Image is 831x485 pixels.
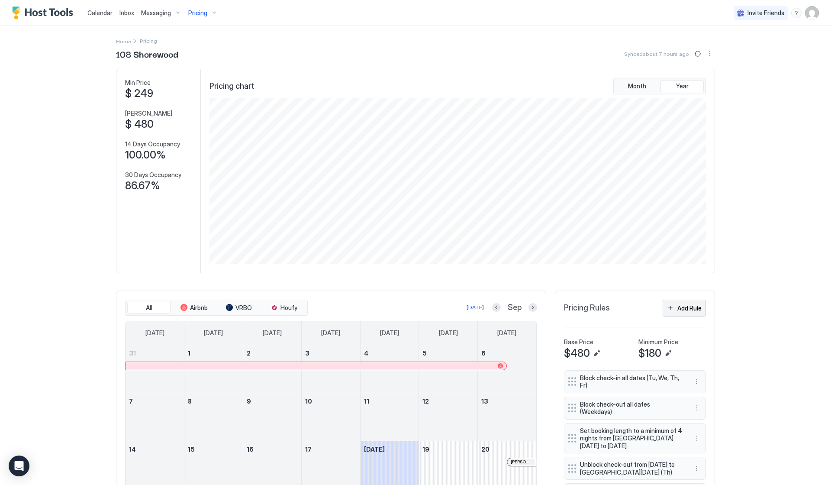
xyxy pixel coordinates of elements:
span: Sep [508,303,522,313]
span: [DATE] [263,329,282,337]
button: More options [705,48,715,59]
span: 3 [305,349,309,357]
span: 31 [129,349,136,357]
a: September 3, 2025 [302,345,360,361]
span: 11 [364,398,369,405]
span: 9 [247,398,251,405]
a: Saturday [489,321,525,345]
span: Year [676,82,689,90]
div: Open Intercom Messenger [9,456,29,476]
span: Inbox [119,9,134,16]
a: Calendar [87,8,113,17]
span: [DATE] [145,329,164,337]
span: 13 [481,398,488,405]
span: 16 [247,446,254,453]
span: 7 [129,398,133,405]
a: September 7, 2025 [126,393,184,409]
a: September 12, 2025 [419,393,477,409]
span: [DATE] [204,329,223,337]
div: menu [692,403,702,413]
a: September 20, 2025 [478,441,536,457]
button: Add Rule [663,300,706,317]
span: Pricing Rules [564,303,610,313]
span: Set booking length to a minimum of 4 nights from [GEOGRAPHIC_DATA][DATE] to [DATE] [580,427,683,450]
a: Sunday [137,321,173,345]
span: 8 [188,398,192,405]
span: 100.00% [125,149,166,162]
div: [PERSON_NAME] [511,459,532,465]
button: All [127,302,171,314]
span: Houfy [280,304,297,312]
a: August 31, 2025 [126,345,184,361]
div: menu [692,376,702,387]
a: September 10, 2025 [302,393,360,409]
span: Home [116,38,131,45]
span: Pricing [188,9,207,17]
a: September 17, 2025 [302,441,360,457]
a: Host Tools Logo [12,6,77,19]
span: Block check-in all dates (Tu, We, Th, Fr) [580,374,683,389]
td: September 8, 2025 [184,393,243,441]
a: Inbox [119,8,134,17]
button: More options [692,463,702,474]
button: Houfy [262,302,306,314]
td: September 3, 2025 [302,345,361,393]
a: Friday [430,321,467,345]
a: September 2, 2025 [243,345,302,361]
a: Wednesday [312,321,349,345]
button: VRBO [217,302,261,314]
div: Add Rule [677,304,702,313]
span: Breadcrumb [140,38,157,44]
td: September 4, 2025 [360,345,419,393]
a: September 14, 2025 [126,441,184,457]
a: September 15, 2025 [184,441,243,457]
button: More options [692,376,702,387]
span: 2 [247,349,251,357]
a: September 18, 2025 [361,441,419,457]
div: menu [692,463,702,474]
td: September 5, 2025 [419,345,478,393]
button: Sync prices [692,48,703,59]
div: menu [705,48,715,59]
div: Breadcrumb [116,36,131,45]
span: Minimum Price [638,338,678,346]
div: menu [692,433,702,443]
span: $480 [564,347,590,360]
td: August 31, 2025 [126,345,184,393]
div: menu [791,8,802,18]
span: [DATE] [497,329,516,337]
span: Base Price [564,338,593,346]
td: September 6, 2025 [477,345,536,393]
td: September 10, 2025 [302,393,361,441]
span: $ 480 [125,118,154,131]
span: [PERSON_NAME] [125,110,172,117]
span: 17 [305,446,312,453]
button: [DATE] [465,302,485,313]
span: [DATE] [439,329,458,337]
a: Thursday [371,321,408,345]
span: $180 [638,347,661,360]
td: September 2, 2025 [243,345,302,393]
span: $ 249 [125,87,153,100]
span: 86.67% [125,179,160,192]
span: 19 [422,446,429,453]
span: Synced about 7 hours ago [624,51,689,57]
a: September 1, 2025 [184,345,243,361]
td: September 9, 2025 [243,393,302,441]
a: September 11, 2025 [361,393,419,409]
td: September 1, 2025 [184,345,243,393]
button: Next month [528,303,537,312]
a: September 19, 2025 [419,441,477,457]
span: 5 [422,349,427,357]
td: September 13, 2025 [477,393,536,441]
span: 1 [188,349,190,357]
span: [DATE] [364,446,385,453]
span: VRBO [235,304,252,312]
div: User profile [805,6,819,20]
a: September 16, 2025 [243,441,302,457]
a: Monday [195,321,232,345]
span: Unblock check-out from [DATE] to [GEOGRAPHIC_DATA][DATE] (Th) [580,461,683,476]
span: 12 [422,398,429,405]
button: More options [692,403,702,413]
